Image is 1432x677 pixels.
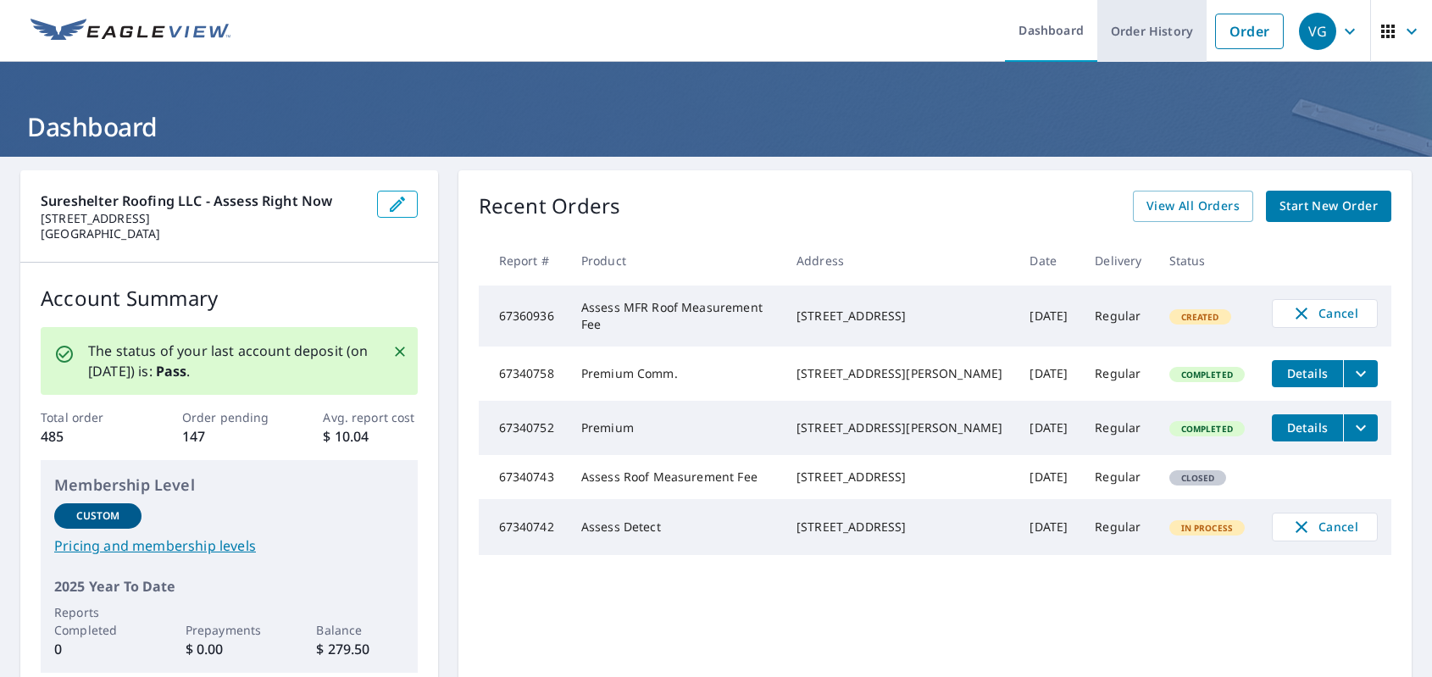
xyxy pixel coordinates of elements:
[1081,401,1155,455] td: Regular
[54,603,142,639] p: Reports Completed
[54,576,404,597] p: 2025 Year To Date
[1016,286,1081,347] td: [DATE]
[1282,419,1333,436] span: Details
[1266,191,1391,222] a: Start New Order
[1171,423,1243,435] span: Completed
[323,408,417,426] p: Avg. report cost
[54,474,404,497] p: Membership Level
[1171,369,1243,380] span: Completed
[323,426,417,447] p: $ 10.04
[479,401,568,455] td: 67340752
[1156,236,1259,286] th: Status
[1133,191,1253,222] a: View All Orders
[88,341,372,381] p: The status of your last account deposit (on [DATE]) is: .
[1282,365,1333,381] span: Details
[76,508,120,524] p: Custom
[389,341,411,363] button: Close
[479,455,568,499] td: 67340743
[1299,13,1336,50] div: VG
[41,211,364,226] p: [STREET_ADDRESS]
[1081,236,1155,286] th: Delivery
[41,191,364,211] p: Sureshelter Roofing LLC - Assess Right Now
[568,286,783,347] td: Assess MFR Roof Measurement Fee
[1290,303,1360,324] span: Cancel
[41,283,418,314] p: Account Summary
[1081,499,1155,555] td: Regular
[1279,196,1378,217] span: Start New Order
[479,499,568,555] td: 67340742
[316,639,403,659] p: $ 279.50
[1343,414,1378,441] button: filesDropdownBtn-67340752
[20,109,1412,144] h1: Dashboard
[1343,360,1378,387] button: filesDropdownBtn-67340758
[1171,472,1225,484] span: Closed
[783,236,1016,286] th: Address
[568,499,783,555] td: Assess Detect
[41,426,135,447] p: 485
[41,226,364,241] p: [GEOGRAPHIC_DATA]
[796,519,1002,535] div: [STREET_ADDRESS]
[1016,347,1081,401] td: [DATE]
[186,639,273,659] p: $ 0.00
[1081,455,1155,499] td: Regular
[796,419,1002,436] div: [STREET_ADDRESS][PERSON_NAME]
[1272,360,1343,387] button: detailsBtn-67340758
[182,408,276,426] p: Order pending
[796,365,1002,382] div: [STREET_ADDRESS][PERSON_NAME]
[1171,522,1244,534] span: In Process
[1146,196,1240,217] span: View All Orders
[1016,499,1081,555] td: [DATE]
[479,347,568,401] td: 67340758
[479,236,568,286] th: Report #
[182,426,276,447] p: 147
[41,408,135,426] p: Total order
[186,621,273,639] p: Prepayments
[31,19,230,44] img: EV Logo
[1215,14,1284,49] a: Order
[479,286,568,347] td: 67360936
[1171,311,1229,323] span: Created
[54,639,142,659] p: 0
[568,236,783,286] th: Product
[568,455,783,499] td: Assess Roof Measurement Fee
[796,308,1002,325] div: [STREET_ADDRESS]
[796,469,1002,486] div: [STREET_ADDRESS]
[1081,286,1155,347] td: Regular
[1016,455,1081,499] td: [DATE]
[1081,347,1155,401] td: Regular
[1272,513,1378,541] button: Cancel
[479,191,621,222] p: Recent Orders
[54,535,404,556] a: Pricing and membership levels
[156,362,187,380] b: Pass
[1016,236,1081,286] th: Date
[1016,401,1081,455] td: [DATE]
[1272,299,1378,328] button: Cancel
[316,621,403,639] p: Balance
[568,401,783,455] td: Premium
[568,347,783,401] td: Premium Comm.
[1290,517,1360,537] span: Cancel
[1272,414,1343,441] button: detailsBtn-67340752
